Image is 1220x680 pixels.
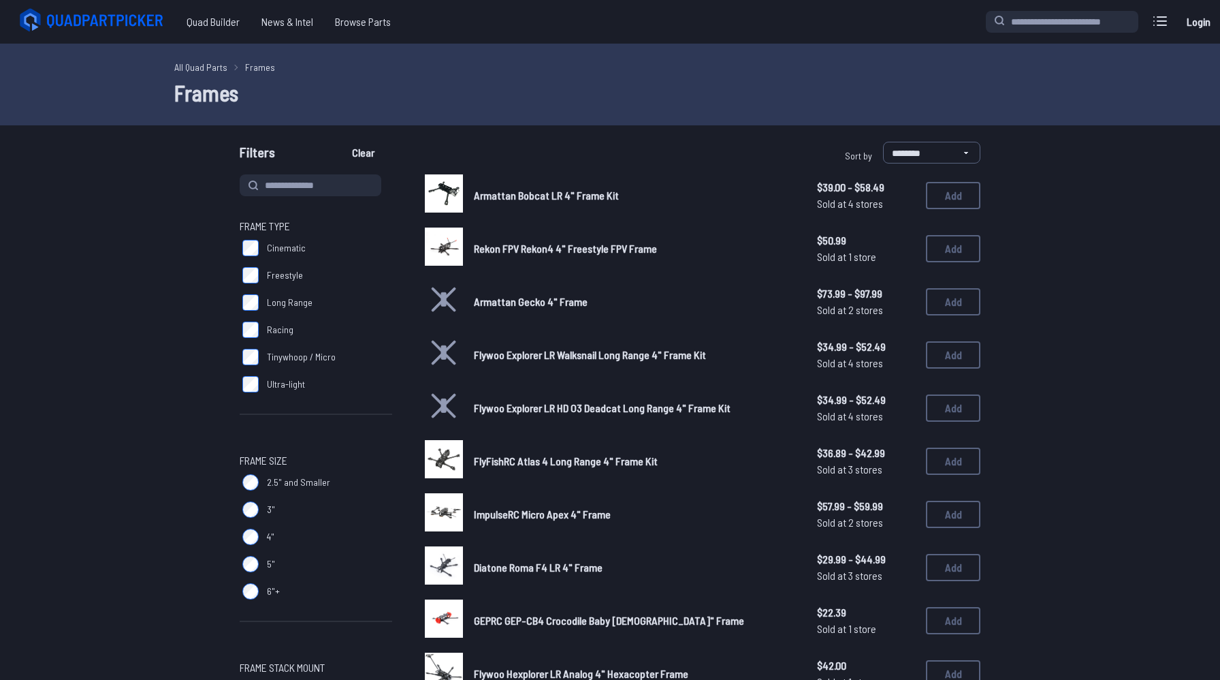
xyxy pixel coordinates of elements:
a: image [425,174,463,217]
img: image [425,600,463,638]
span: Sold at 1 store [817,621,915,637]
a: Frames [245,60,275,74]
span: Sold at 4 stores [817,196,915,212]
span: Tinywhoop / Micro [267,350,336,364]
span: FlyFishRC Atlas 4 Long Range 4" Frame Kit [474,454,658,467]
span: Flywoo Explorer LR Walksnail Long Range 4" Frame Kit [474,348,706,361]
a: Rekon FPV Rekon4 4" Freestyle FPV Frame [474,241,795,257]
span: $42.00 [817,658,915,674]
a: image [425,600,463,642]
input: Cinematic [242,240,259,256]
span: Cinematic [267,241,306,255]
button: Add [926,235,980,262]
span: $22.39 [817,604,915,621]
span: Racing [267,323,293,337]
span: 4" [267,530,274,544]
span: Sold at 3 stores [817,461,915,478]
a: GEPRC GEP-CB4 Crocodile Baby [DEMOGRAPHIC_DATA]" Frame [474,613,795,629]
button: Add [926,395,980,422]
span: Sold at 4 stores [817,355,915,371]
h1: Frames [174,76,1046,109]
span: 3" [267,503,275,516]
a: Diatone Roma F4 LR 4" Frame [474,559,795,576]
a: Armattan Bobcat LR 4" Frame Kit [474,187,795,204]
img: image [425,440,463,478]
span: 5" [267,557,275,571]
span: Ultra-light [267,377,305,391]
button: Add [926,341,980,369]
a: image [425,546,463,589]
span: Sold at 1 store [817,249,915,265]
input: 6"+ [242,583,259,600]
a: News & Intel [251,8,324,35]
input: Ultra-light [242,376,259,392]
a: image [425,440,463,482]
input: Long Range [242,294,259,311]
button: Add [926,607,980,634]
a: Flywoo Explorer LR HD O3 Deadcat Long Range 4" Frame Kit [474,400,795,416]
a: Armattan Gecko 4" Frame [474,294,795,310]
a: ImpulseRC Micro Apex 4" Frame [474,506,795,523]
button: Clear [340,142,386,164]
span: 6"+ [267,585,280,598]
span: GEPRC GEP-CB4 Crocodile Baby [DEMOGRAPHIC_DATA]" Frame [474,614,744,627]
span: $39.00 - $58.49 [817,179,915,196]
img: image [425,493,463,531]
button: Add [926,448,980,475]
button: Add [926,182,980,209]
input: 2.5" and Smaller [242,474,259,491]
a: FlyFishRC Atlas 4 Long Range 4" Frame Kit [474,453,795,469]
select: Sort by [883,142,980,164]
a: Quad Builder [176,8,251,35]
span: Flywoo Hexplorer LR Analog 4" Hexacopter Frame [474,667,688,680]
input: 4" [242,529,259,545]
span: $50.99 [817,232,915,249]
span: Rekon FPV Rekon4 4" Freestyle FPV Frame [474,242,657,255]
input: Racing [242,322,259,338]
span: 2.5" and Smaller [267,476,330,489]
a: Flywoo Explorer LR Walksnail Long Range 4" Frame Kit [474,347,795,363]
span: Armattan Bobcat LR 4" Frame Kit [474,189,619,202]
span: Sold at 3 stores [817,568,915,584]
span: $36.89 - $42.99 [817,445,915,461]
img: image [425,228,463,266]
a: Login [1182,8,1215,35]
span: $73.99 - $97.99 [817,285,915,302]
img: image [425,546,463,585]
a: image [425,493,463,536]
span: Freestyle [267,268,303,282]
button: Add [926,554,980,581]
button: Add [926,288,980,315]
span: Sold at 4 stores [817,408,915,424]
span: Filters [240,142,275,169]
span: Diatone Roma F4 LR 4" Frame [474,561,603,574]
button: Add [926,501,980,528]
input: 3" [242,501,259,518]
span: Frame Stack Mount [240,660,325,676]
span: Armattan Gecko 4" Frame [474,295,588,308]
span: $34.99 - $52.49 [817,339,915,355]
img: image [425,174,463,213]
span: Sold at 2 stores [817,302,915,318]
span: Flywoo Explorer LR HD O3 Deadcat Long Range 4" Frame Kit [474,401,731,414]
span: $34.99 - $52.49 [817,392,915,408]
span: $57.99 - $59.99 [817,498,915,514]
span: Sold at 2 stores [817,514,915,531]
span: Frame Type [240,218,290,234]
span: ImpulseRC Micro Apex 4" Frame [474,508,611,521]
a: Browse Parts [324,8,402,35]
span: Long Range [267,296,312,309]
span: Frame Size [240,452,287,469]
input: 5" [242,556,259,572]
input: Freestyle [242,267,259,283]
a: All Quad Parts [174,60,227,74]
a: image [425,228,463,270]
input: Tinywhoop / Micro [242,349,259,365]
span: Sort by [845,150,872,161]
span: $29.99 - $44.99 [817,551,915,568]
